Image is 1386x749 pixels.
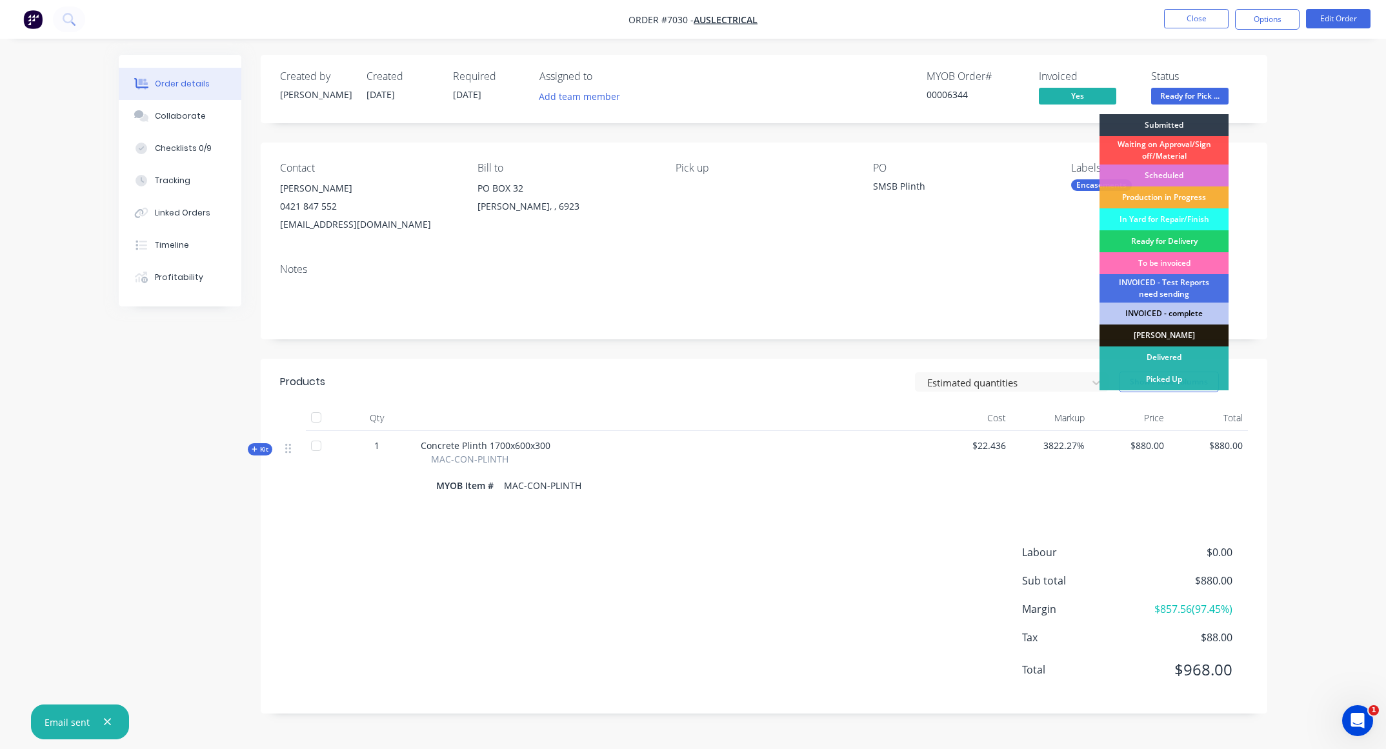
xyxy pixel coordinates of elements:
[119,68,241,100] button: Order details
[1100,346,1229,368] div: Delivered
[1039,70,1136,83] div: Invoiced
[1011,405,1090,431] div: Markup
[155,110,206,122] div: Collaborate
[1151,88,1229,104] span: Ready for Pick ...
[477,179,654,221] div: PO BOX 32[PERSON_NAME], , 6923
[367,70,437,83] div: Created
[477,179,654,197] div: PO BOX 32
[1100,230,1229,252] div: Ready for Delivery
[1100,303,1229,325] div: INVOICED - complete
[23,10,43,29] img: Factory
[280,215,457,234] div: [EMAIL_ADDRESS][DOMAIN_NAME]
[1100,165,1229,186] div: Scheduled
[280,88,351,101] div: [PERSON_NAME]
[532,88,627,105] button: Add team member
[477,162,654,174] div: Bill to
[1369,705,1379,715] span: 1
[119,197,241,229] button: Linked Orders
[280,197,457,215] div: 0421 847 552
[539,70,668,83] div: Assigned to
[1071,162,1248,174] div: Labels
[431,452,508,466] span: MAC-CON-PLINTH
[932,405,1011,431] div: Cost
[1100,208,1229,230] div: In Yard for Repair/Finish
[45,715,90,729] div: Email sent
[1016,439,1085,452] span: 3822.27%
[628,14,694,26] span: Order #7030 -
[873,162,1050,174] div: PO
[280,70,351,83] div: Created by
[119,261,241,294] button: Profitability
[1137,601,1232,617] span: $857.56 ( 97.45 %)
[1100,114,1229,136] div: Submitted
[676,162,852,174] div: Pick up
[155,175,190,186] div: Tracking
[1022,630,1137,645] span: Tax
[1137,573,1232,588] span: $880.00
[539,88,627,105] button: Add team member
[1342,705,1373,736] iframe: Intercom live chat
[1022,573,1137,588] span: Sub total
[1100,136,1229,165] div: Waiting on Approval/Sign off/Material
[248,443,272,455] button: Kit
[1164,9,1229,28] button: Close
[252,444,268,454] span: Kit
[1137,658,1232,681] span: $968.00
[453,88,481,101] span: [DATE]
[155,143,212,154] div: Checklists 0/9
[1100,274,1229,303] div: INVOICED - Test Reports need sending
[119,100,241,132] button: Collaborate
[1100,325,1229,346] div: [PERSON_NAME]
[280,179,457,197] div: [PERSON_NAME]
[937,439,1006,452] span: $22.436
[927,70,1023,83] div: MYOB Order #
[338,405,416,431] div: Qty
[694,14,758,26] a: Auslectrical
[155,207,210,219] div: Linked Orders
[1137,630,1232,645] span: $88.00
[1022,601,1137,617] span: Margin
[1095,439,1164,452] span: $880.00
[1022,662,1137,677] span: Total
[155,78,210,90] div: Order details
[1100,252,1229,274] div: To be invoiced
[280,263,1248,275] div: Notes
[1100,186,1229,208] div: Production in Progress
[374,439,379,452] span: 1
[1090,405,1169,431] div: Price
[1235,9,1300,30] button: Options
[1151,70,1248,83] div: Status
[499,476,587,495] div: MAC-CON-PLINTH
[1071,179,1132,191] div: Encasements
[119,229,241,261] button: Timeline
[1137,544,1232,560] span: $0.00
[280,374,325,390] div: Products
[367,88,395,101] span: [DATE]
[1022,544,1137,560] span: Labour
[436,476,499,495] div: MYOB Item #
[119,132,241,165] button: Checklists 0/9
[1151,88,1229,107] button: Ready for Pick ...
[155,272,203,283] div: Profitability
[1174,439,1243,452] span: $880.00
[477,197,654,215] div: [PERSON_NAME], , 6923
[1306,9,1371,28] button: Edit Order
[1039,88,1116,104] span: Yes
[927,88,1023,101] div: 00006344
[280,162,457,174] div: Contact
[119,165,241,197] button: Tracking
[873,179,1034,197] div: SMSB Plinth
[155,239,189,251] div: Timeline
[421,439,550,452] span: Concrete Plinth 1700x600x300
[453,70,524,83] div: Required
[1100,368,1229,390] div: Picked Up
[280,179,457,234] div: [PERSON_NAME]0421 847 552[EMAIL_ADDRESS][DOMAIN_NAME]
